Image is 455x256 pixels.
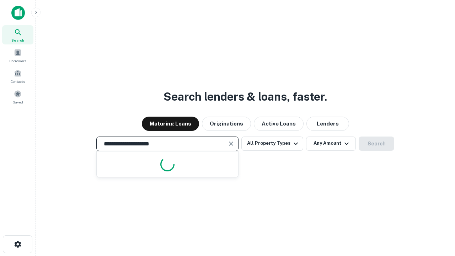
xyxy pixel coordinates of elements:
[306,117,349,131] button: Lenders
[241,137,303,151] button: All Property Types
[254,117,304,131] button: Active Loans
[142,117,199,131] button: Maturing Loans
[164,88,327,105] h3: Search lenders & loans, faster.
[13,99,23,105] span: Saved
[2,87,33,106] a: Saved
[2,66,33,86] a: Contacts
[419,176,455,210] iframe: Chat Widget
[11,79,25,84] span: Contacts
[9,58,26,64] span: Borrowers
[226,139,236,149] button: Clear
[11,6,25,20] img: capitalize-icon.png
[2,46,33,65] a: Borrowers
[202,117,251,131] button: Originations
[306,137,356,151] button: Any Amount
[2,25,33,44] a: Search
[11,37,24,43] span: Search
